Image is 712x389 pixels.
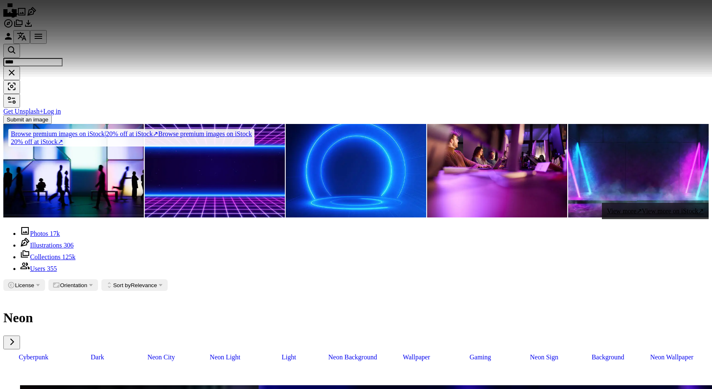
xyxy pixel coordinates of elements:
span: License [15,282,34,288]
img: Glowing building at night [3,124,144,217]
button: Visual search [3,80,20,94]
span: Sort by [113,282,131,288]
span: Browse premium images on iStock | [11,130,106,137]
span: 306 [63,242,73,249]
button: Filters [3,94,20,108]
a: Get Unsplash+ [3,108,43,115]
button: Menu [30,30,47,44]
a: neon light [195,349,255,365]
img: Blue podium with a bright glowing blinking neon circle. Futuristic showcase with platform for pro... [286,124,426,217]
a: cyberpunk [3,349,64,365]
img: Young programmers working on computers late in the office. [427,124,568,217]
a: Collections [13,23,23,30]
a: Log in [43,108,61,115]
button: Clear [3,66,20,80]
a: light [259,349,319,365]
a: neon sign [514,349,574,365]
a: background [578,349,638,365]
span: Relevance [113,282,157,288]
span: 125k [62,253,75,260]
a: Log in / Sign up [3,35,13,43]
a: Users 355 [20,265,57,272]
a: Collections 125k [20,253,75,260]
button: Submit an image [3,115,52,124]
a: Browse premium images on iStock|20% off at iStock↗Browse premium images on iStock20% off at iStock↗ [3,124,259,152]
button: Sort byRelevance [101,279,168,291]
a: neon background [322,349,383,365]
a: Illustrations [27,11,37,18]
a: neon city [131,349,191,365]
a: Download History [23,23,33,30]
a: Explore [3,23,13,30]
a: neon wallpaper [642,349,702,365]
span: 355 [47,265,57,272]
span: 20% off at iStock ↗ [11,130,158,137]
a: Illustrations 306 [20,242,73,249]
span: View more on iStock ↗ [642,207,704,215]
a: Photos [17,11,27,18]
span: 17k [50,230,60,237]
a: View more↗View more on iStock↗ [602,203,709,219]
button: Language [13,30,30,44]
button: Orientation [48,279,98,291]
a: Photos 17k [20,230,60,237]
a: dark [67,349,128,365]
a: gaming [450,349,511,365]
a: Home — Unsplash [3,11,17,18]
a: wallpaper [386,349,447,365]
form: Find visuals sitewide [3,44,709,94]
button: Search Unsplash [3,44,20,58]
span: Orientation [60,282,87,288]
img: Rough concrete walls and floor, neon lights, smoke, glow. Empty dark room background. 3d render [568,124,709,217]
span: View more ↗ [607,207,642,215]
button: License [3,279,45,291]
button: scroll list to the right [3,336,20,349]
h1: Neon [3,310,709,326]
img: 3D Synthwave terrain landscape, digital blue purple glow cyberspace laser neon grid floor perspec... [145,124,285,217]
